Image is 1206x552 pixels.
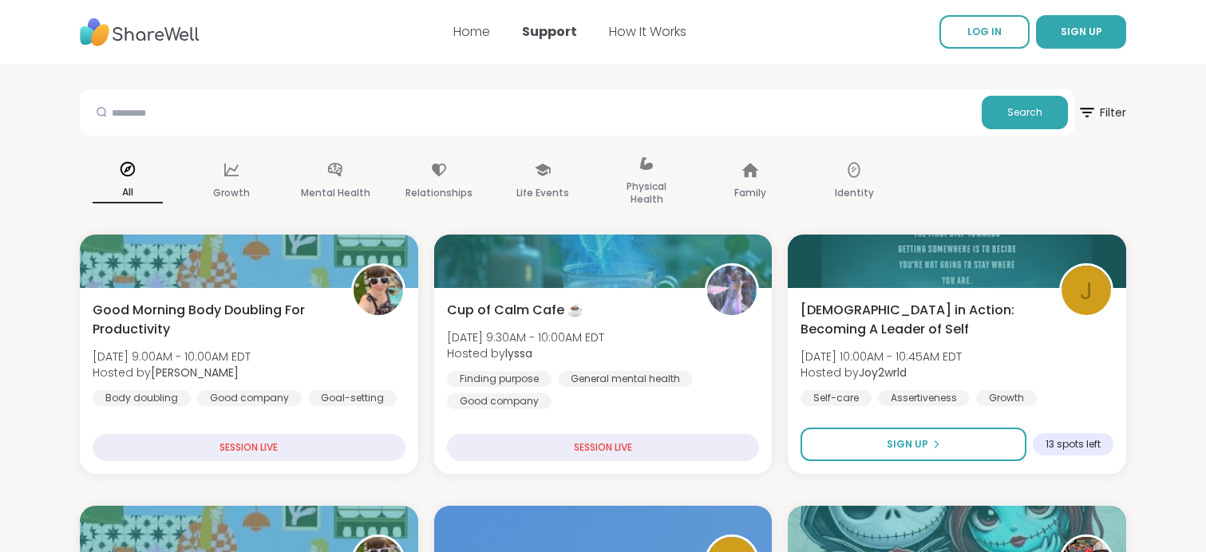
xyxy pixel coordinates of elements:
[1077,93,1126,132] span: Filter
[93,301,334,339] span: Good Morning Body Doubling For Productivity
[1061,25,1102,38] span: SIGN UP
[801,428,1026,461] button: Sign Up
[308,390,397,406] div: Goal-setting
[151,365,239,380] b: [PERSON_NAME]
[801,390,872,406] div: Self-care
[516,183,569,203] p: Life Events
[801,349,962,365] span: [DATE] 10:00AM - 10:45AM EDT
[80,10,200,54] img: ShareWell Nav Logo
[611,177,682,209] p: Physical Health
[707,266,757,315] img: lyssa
[93,349,251,365] span: [DATE] 9:00AM - 10:00AM EDT
[522,22,577,41] a: Support
[939,15,1030,49] a: LOG IN
[982,96,1068,129] button: Search
[859,365,907,380] b: Joy2wrld
[1007,105,1042,120] span: Search
[609,22,686,41] a: How It Works
[878,390,970,406] div: Assertiveness
[1046,438,1101,451] span: 13 spots left
[213,183,250,203] p: Growth
[301,183,370,203] p: Mental Health
[354,266,403,315] img: Adrienne_QueenOfTheDawn
[93,390,191,406] div: Body doubling
[1036,15,1126,49] button: SIGN UP
[447,393,552,409] div: Good company
[405,183,473,203] p: Relationships
[1080,272,1093,310] span: J
[835,183,874,203] p: Identity
[447,345,604,361] span: Hosted by
[197,390,302,406] div: Good company
[801,365,962,380] span: Hosted by
[558,371,693,387] div: General mental health
[447,329,604,345] span: [DATE] 9:30AM - 10:00AM EDT
[801,301,1042,339] span: [DEMOGRAPHIC_DATA] in Action: Becoming A Leader of Self
[887,437,928,451] span: Sign Up
[505,345,532,361] b: lyssa
[734,183,766,203] p: Family
[453,22,490,41] a: Home
[447,301,583,320] span: Cup of Calm Cafe ☕️
[93,434,405,461] div: SESSION LIVE
[976,390,1037,406] div: Growth
[447,371,552,387] div: Finding purpose
[447,434,760,461] div: SESSION LIVE
[93,183,163,203] p: All
[967,25,1002,38] span: LOG IN
[1077,89,1126,136] button: Filter
[93,365,251,380] span: Hosted by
